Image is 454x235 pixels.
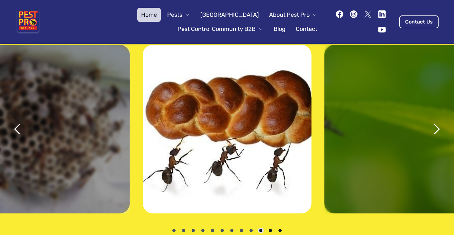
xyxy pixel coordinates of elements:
[426,118,448,140] button: next
[167,10,182,19] span: Pests
[265,8,321,22] button: About Pest Pro
[6,118,28,140] button: previous
[137,8,161,22] a: Home
[177,24,256,33] span: Pest Control Community B2B
[270,22,289,36] a: Blog
[163,8,194,22] button: Pests
[196,8,263,22] a: [GEOGRAPHIC_DATA]
[399,15,439,28] a: Contact Us
[174,22,267,36] button: Pest Control Community B2B
[269,10,310,19] span: About Pest Pro
[15,9,41,35] img: Pest Pro Rid All
[292,22,321,36] a: Contact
